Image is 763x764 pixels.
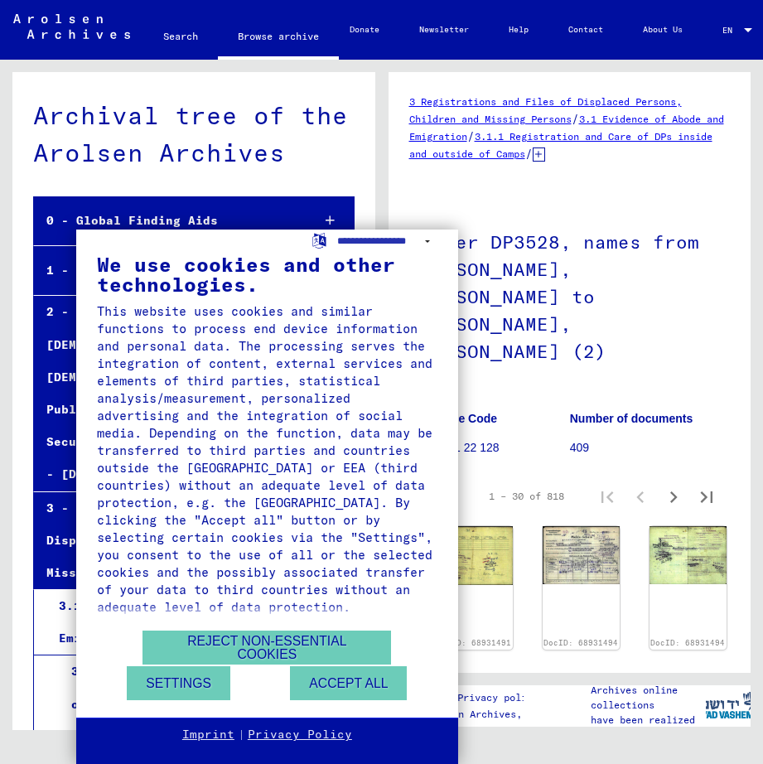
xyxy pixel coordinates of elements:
[97,254,437,294] div: We use cookies and other technologies.
[290,666,407,700] button: Accept all
[127,666,230,700] button: Settings
[142,631,391,665] button: Reject non-essential cookies
[97,302,437,616] div: This website uses cookies and similar functions to process end device information and personal da...
[248,727,352,743] a: Privacy Policy
[182,727,234,743] a: Imprint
